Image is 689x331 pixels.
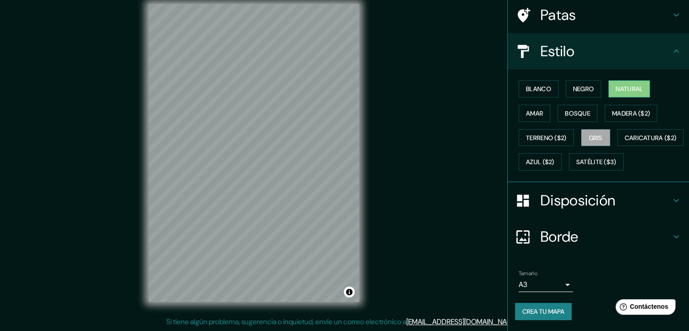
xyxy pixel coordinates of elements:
font: Si tiene algún problema, sugerencia o inquietud, envíe un correo electrónico a [166,317,406,326]
button: Caricatura ($2) [617,129,684,146]
canvas: Mapa [149,4,359,302]
button: Terreno ($2) [519,129,574,146]
button: Activar o desactivar atribución [344,287,355,297]
font: Satélite ($3) [576,158,617,166]
font: A3 [519,280,527,289]
button: Amar [519,105,550,122]
div: Borde [508,219,689,255]
font: Natural [616,85,643,93]
font: Terreno ($2) [526,134,567,142]
button: Crea tu mapa [515,303,572,320]
button: Natural [608,80,650,97]
button: Negro [566,80,602,97]
font: Gris [589,134,602,142]
div: Estilo [508,33,689,69]
font: Estilo [540,42,574,61]
div: A3 [519,277,573,292]
button: Madera ($2) [605,105,657,122]
font: Azul ($2) [526,158,554,166]
font: Disposición [540,191,615,210]
font: Blanco [526,85,551,93]
button: Satélite ($3) [569,153,624,170]
a: [EMAIL_ADDRESS][DOMAIN_NAME] [406,317,518,326]
font: Crea tu mapa [522,307,564,316]
font: Bosque [565,109,590,117]
button: Bosque [558,105,597,122]
font: Borde [540,227,578,246]
button: Gris [581,129,610,146]
iframe: Lanzador de widgets de ayuda [608,296,679,321]
font: Tamaño [519,270,537,277]
font: Patas [540,5,576,24]
div: Disposición [508,182,689,219]
font: Madera ($2) [612,109,650,117]
font: Amar [526,109,543,117]
font: Caricatura ($2) [625,134,677,142]
button: Azul ($2) [519,153,562,170]
button: Blanco [519,80,559,97]
font: Negro [573,85,594,93]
